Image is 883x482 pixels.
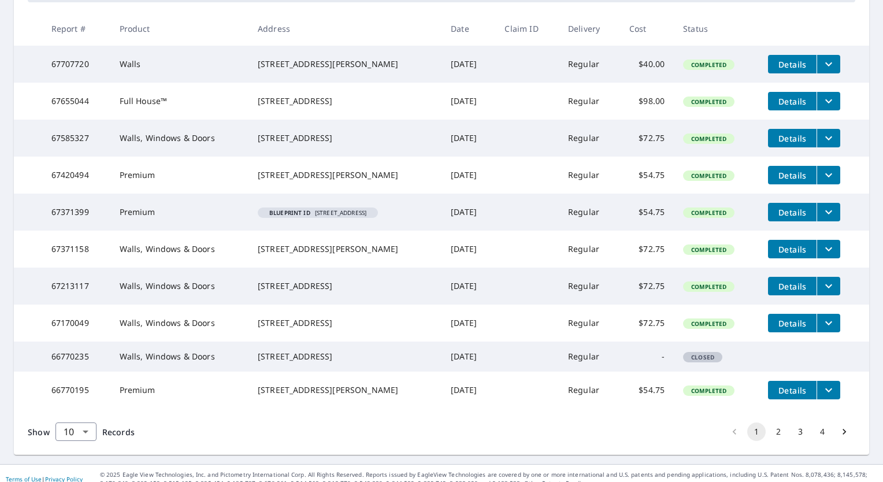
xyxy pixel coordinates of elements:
span: Details [775,59,810,70]
button: page 1 [747,422,766,441]
button: filesDropdownBtn-67371399 [817,203,840,221]
th: Product [110,12,248,46]
span: Details [775,133,810,144]
td: $40.00 [620,46,674,83]
button: Go to page 2 [769,422,788,441]
td: Premium [110,372,248,409]
button: detailsBtn-67655044 [768,92,817,110]
td: 67371399 [42,194,110,231]
td: 67420494 [42,157,110,194]
td: $72.75 [620,231,674,268]
td: [DATE] [441,83,495,120]
th: Claim ID [495,12,558,46]
button: detailsBtn-67371158 [768,240,817,258]
button: Go to page 3 [791,422,810,441]
span: Details [775,281,810,292]
td: Regular [559,83,620,120]
td: Walls [110,46,248,83]
span: Details [775,207,810,218]
button: filesDropdownBtn-66770195 [817,381,840,399]
button: filesDropdownBtn-67420494 [817,166,840,184]
td: 67655044 [42,83,110,120]
div: [STREET_ADDRESS][PERSON_NAME] [258,169,432,181]
button: filesDropdownBtn-67371158 [817,240,840,258]
button: Go to page 4 [813,422,832,441]
div: [STREET_ADDRESS] [258,95,432,107]
td: 67213117 [42,268,110,305]
td: $72.75 [620,305,674,342]
span: Completed [684,387,733,395]
div: 10 [55,416,97,448]
span: Completed [684,320,733,328]
th: Report # [42,12,110,46]
button: detailsBtn-67707720 [768,55,817,73]
th: Address [248,12,441,46]
td: 67371158 [42,231,110,268]
td: Regular [559,268,620,305]
td: Regular [559,231,620,268]
span: Details [775,96,810,107]
th: Date [441,12,495,46]
span: Show [28,427,50,437]
td: Full House™ [110,83,248,120]
button: detailsBtn-67585327 [768,129,817,147]
span: Completed [684,172,733,180]
button: filesDropdownBtn-67585327 [817,129,840,147]
td: Walls, Windows & Doors [110,268,248,305]
button: detailsBtn-66770195 [768,381,817,399]
td: $72.75 [620,120,674,157]
td: [DATE] [441,342,495,372]
td: 67707720 [42,46,110,83]
td: [DATE] [441,46,495,83]
span: Details [775,244,810,255]
th: Delivery [559,12,620,46]
button: detailsBtn-67420494 [768,166,817,184]
span: Details [775,170,810,181]
span: Closed [684,353,721,361]
td: [DATE] [441,268,495,305]
span: Completed [684,98,733,106]
td: 66770235 [42,342,110,372]
td: $72.75 [620,268,674,305]
div: [STREET_ADDRESS][PERSON_NAME] [258,384,432,396]
td: Premium [110,157,248,194]
td: 67170049 [42,305,110,342]
div: [STREET_ADDRESS][PERSON_NAME] [258,243,432,255]
td: Regular [559,120,620,157]
button: filesDropdownBtn-67213117 [817,277,840,295]
td: Regular [559,194,620,231]
td: Premium [110,194,248,231]
button: filesDropdownBtn-67655044 [817,92,840,110]
td: Regular [559,46,620,83]
td: [DATE] [441,157,495,194]
span: Details [775,385,810,396]
div: Show 10 records [55,422,97,441]
td: Walls, Windows & Doors [110,231,248,268]
span: [STREET_ADDRESS] [262,210,373,216]
td: [DATE] [441,372,495,409]
div: [STREET_ADDRESS] [258,132,432,144]
span: Completed [684,135,733,143]
td: 66770195 [42,372,110,409]
span: Completed [684,61,733,69]
td: [DATE] [441,194,495,231]
th: Status [674,12,759,46]
td: Walls, Windows & Doors [110,120,248,157]
span: Completed [684,283,733,291]
td: - [620,342,674,372]
td: [DATE] [441,231,495,268]
td: $54.75 [620,194,674,231]
td: Regular [559,342,620,372]
span: Completed [684,246,733,254]
td: Regular [559,157,620,194]
td: Walls, Windows & Doors [110,305,248,342]
em: Blueprint ID [269,210,310,216]
td: Regular [559,372,620,409]
div: [STREET_ADDRESS] [258,351,432,362]
span: Details [775,318,810,329]
button: Go to next page [835,422,854,441]
td: $54.75 [620,372,674,409]
button: detailsBtn-67371399 [768,203,817,221]
td: Walls, Windows & Doors [110,342,248,372]
button: filesDropdownBtn-67707720 [817,55,840,73]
